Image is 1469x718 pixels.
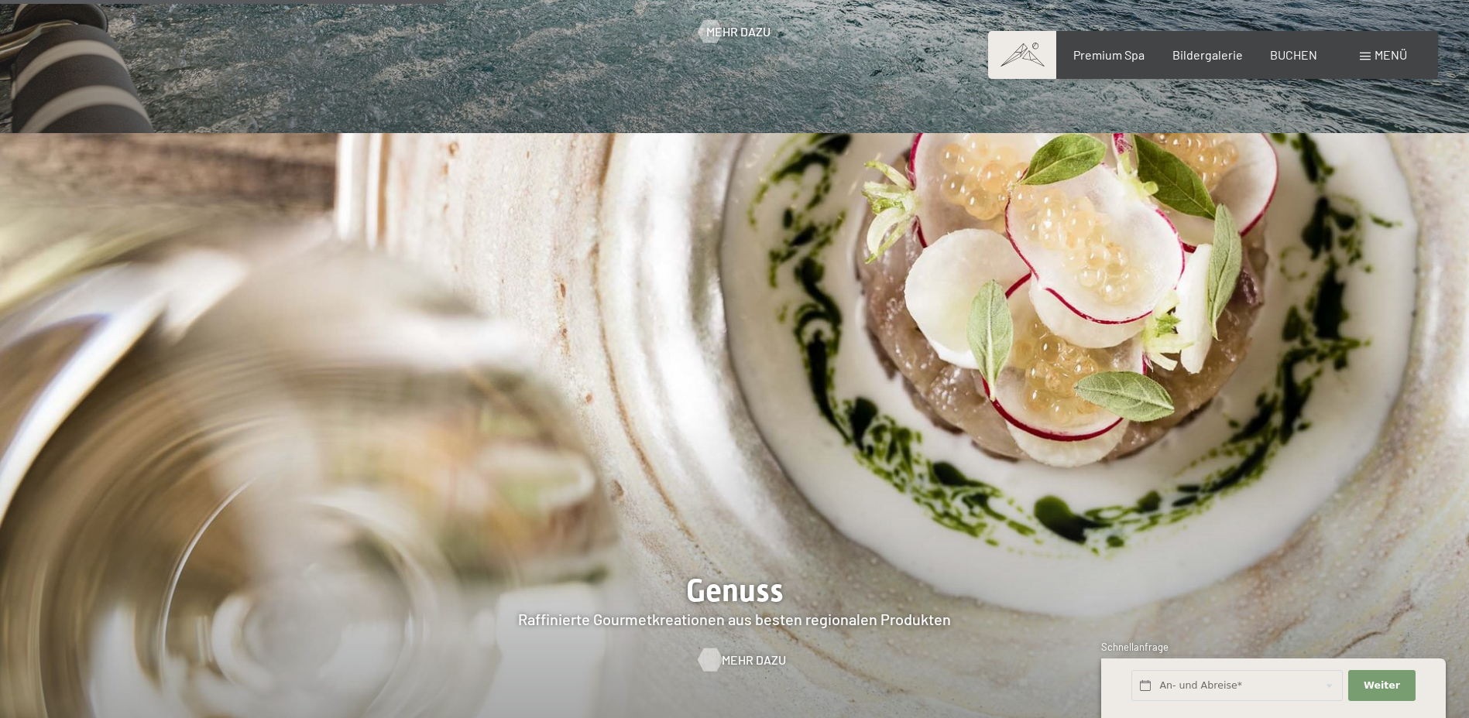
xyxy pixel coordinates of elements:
span: Mehr dazu [706,23,771,40]
span: Weiter [1364,679,1400,692]
span: Schnellanfrage [1101,641,1169,653]
a: Mehr dazu [698,23,771,40]
a: Mehr dazu [698,651,771,668]
a: Bildergalerie [1172,47,1243,62]
a: Premium Spa [1073,47,1145,62]
button: Weiter [1348,670,1415,702]
a: BUCHEN [1270,47,1317,62]
span: Menü [1375,47,1407,62]
span: Mehr dazu [722,651,786,668]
